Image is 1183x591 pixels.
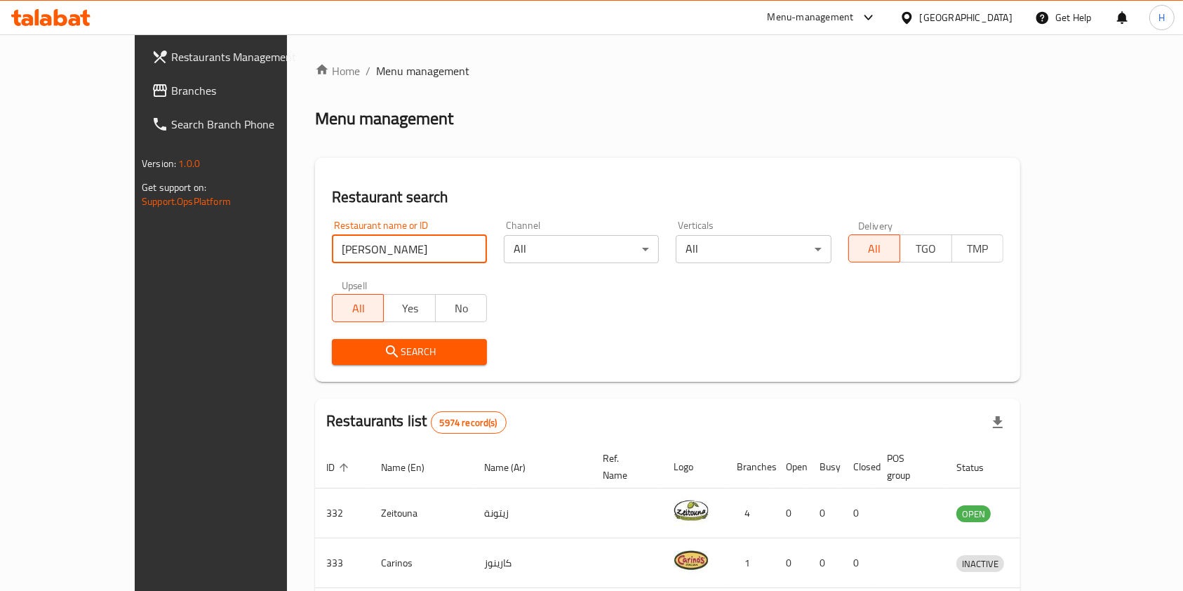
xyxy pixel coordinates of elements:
[140,74,333,107] a: Branches
[315,107,453,130] h2: Menu management
[376,62,469,79] span: Menu management
[951,234,1003,263] button: TMP
[332,187,1003,208] h2: Restaurant search
[178,154,200,173] span: 1.0.0
[900,234,951,263] button: TGO
[676,235,831,263] div: All
[920,10,1012,25] div: [GEOGRAPHIC_DATA]
[956,505,991,522] div: OPEN
[315,489,370,538] td: 332
[432,416,506,430] span: 5974 record(s)
[726,538,775,588] td: 1
[142,154,176,173] span: Version:
[842,489,876,538] td: 0
[140,40,333,74] a: Restaurants Management
[315,62,360,79] a: Home
[140,107,333,141] a: Search Branch Phone
[842,538,876,588] td: 0
[848,234,900,263] button: All
[504,235,659,263] div: All
[435,294,487,322] button: No
[956,506,991,522] span: OPEN
[370,489,473,538] td: Zeitouna
[726,446,775,489] th: Branches
[775,446,808,489] th: Open
[142,178,206,197] span: Get support on:
[726,489,775,538] td: 4
[603,450,646,484] span: Ref. Name
[315,62,1020,79] nav: breadcrumb
[775,538,808,588] td: 0
[674,493,709,528] img: Zeitouna
[768,9,854,26] div: Menu-management
[906,239,946,259] span: TGO
[171,82,321,99] span: Branches
[431,411,507,434] div: Total records count
[315,538,370,588] td: 333
[171,116,321,133] span: Search Branch Phone
[370,538,473,588] td: Carinos
[142,192,231,211] a: Support.OpsPlatform
[441,298,481,319] span: No
[808,538,842,588] td: 0
[342,280,368,290] label: Upsell
[473,489,591,538] td: زيتونة
[171,48,321,65] span: Restaurants Management
[473,538,591,588] td: كارينوز
[366,62,370,79] li: /
[343,343,476,361] span: Search
[326,459,353,476] span: ID
[662,446,726,489] th: Logo
[332,235,487,263] input: Search for restaurant name or ID..
[858,220,893,230] label: Delivery
[383,294,435,322] button: Yes
[956,555,1004,572] div: INACTIVE
[338,298,378,319] span: All
[855,239,895,259] span: All
[958,239,998,259] span: TMP
[956,459,1002,476] span: Status
[332,294,384,322] button: All
[332,339,487,365] button: Search
[956,556,1004,572] span: INACTIVE
[842,446,876,489] th: Closed
[1158,10,1165,25] span: H
[381,459,443,476] span: Name (En)
[887,450,928,484] span: POS group
[484,459,544,476] span: Name (Ar)
[389,298,429,319] span: Yes
[775,489,808,538] td: 0
[674,543,709,578] img: Carinos
[808,489,842,538] td: 0
[808,446,842,489] th: Busy
[326,411,507,434] h2: Restaurants list
[981,406,1015,439] div: Export file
